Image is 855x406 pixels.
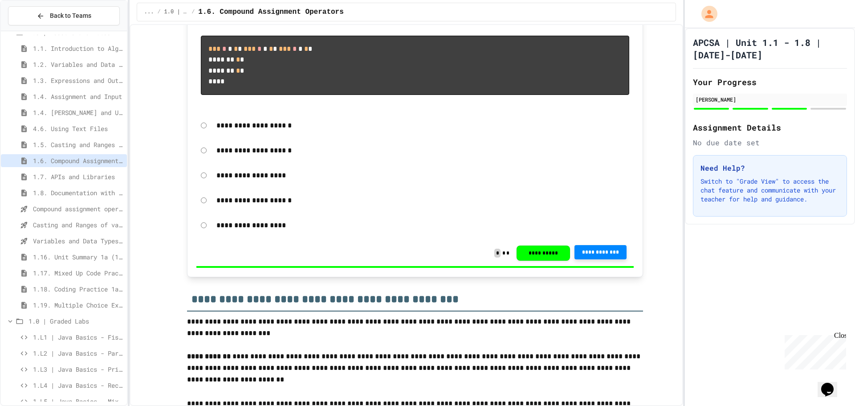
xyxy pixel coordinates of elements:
[33,140,123,149] span: 1.5. Casting and Ranges of Values
[693,137,847,148] div: No due date set
[696,95,844,103] div: [PERSON_NAME]
[33,349,123,358] span: 1.L2 | Java Basics - Paragraphs Lab
[33,156,123,165] span: 1.6. Compound Assignment Operators
[50,11,91,21] span: Back to Teams
[700,177,839,204] p: Switch to "Grade View" to access the chat feature and communicate with your teacher for help and ...
[33,92,123,101] span: 1.4. Assignment and Input
[191,8,195,16] span: /
[198,7,343,17] span: 1.6. Compound Assignment Operators
[33,252,123,262] span: 1.16. Unit Summary 1a (1.1-1.6)
[692,4,720,24] div: My Account
[33,204,123,213] span: Compound assignment operators - Quiz
[693,76,847,88] h2: Your Progress
[33,268,123,278] span: 1.17. Mixed Up Code Practice 1.1-1.6
[33,124,123,133] span: 4.6. Using Text Files
[33,220,123,230] span: Casting and Ranges of variables - Quiz
[693,36,847,61] h1: APCSA | Unit 1.1 - 1.8 | [DATE]-[DATE]
[33,44,123,53] span: 1.1. Introduction to Algorithms, Programming, and Compilers
[693,121,847,134] h2: Assignment Details
[33,108,123,117] span: 1.4. [PERSON_NAME] and User Input
[157,8,160,16] span: /
[33,188,123,197] span: 1.8. Documentation with Comments and Preconditions
[33,381,123,390] span: 1.L4 | Java Basics - Rectangle Lab
[33,60,123,69] span: 1.2. Variables and Data Types
[33,76,123,85] span: 1.3. Expressions and Output [New]
[33,332,123,342] span: 1.L1 | Java Basics - Fish Lab
[33,397,123,406] span: 1.L5 | Java Basics - Mixed Number Lab
[33,172,123,181] span: 1.7. APIs and Libraries
[33,300,123,310] span: 1.19. Multiple Choice Exercises for Unit 1a (1.1-1.6)
[33,365,123,374] span: 1.L3 | Java Basics - Printing Code Lab
[781,332,846,369] iframe: chat widget
[33,284,123,294] span: 1.18. Coding Practice 1a (1.1-1.6)
[4,4,61,57] div: Chat with us now!Close
[164,8,188,16] span: 1.0 | Lessons and Notes
[144,8,154,16] span: ...
[818,370,846,397] iframe: chat widget
[33,236,123,246] span: Variables and Data Types - Quiz
[28,316,123,326] span: 1.0 | Graded Labs
[700,163,839,173] h3: Need Help?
